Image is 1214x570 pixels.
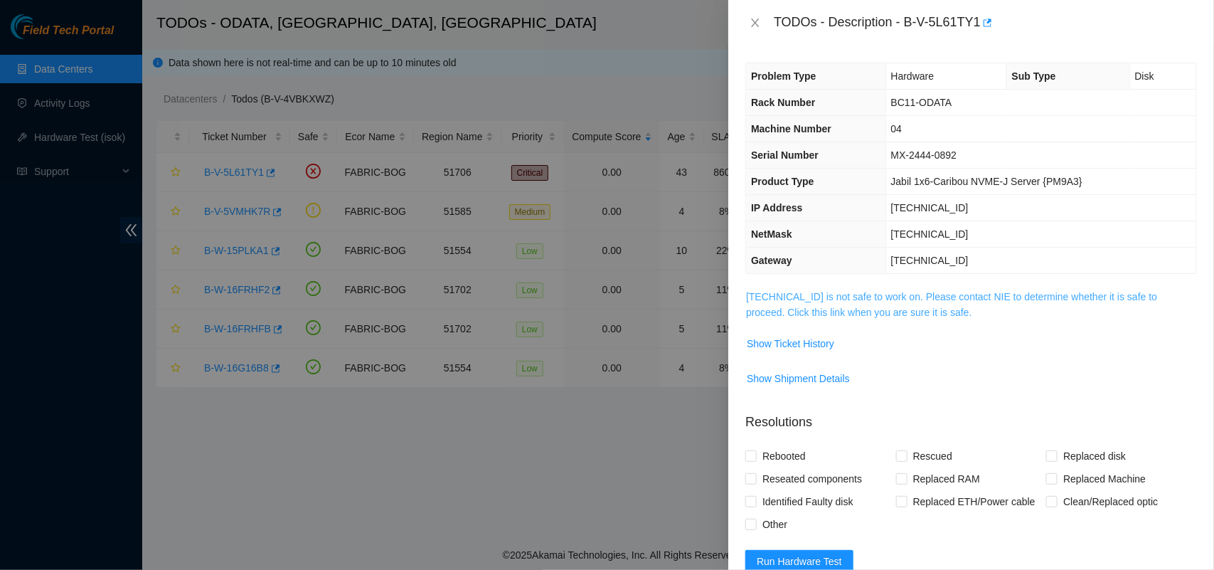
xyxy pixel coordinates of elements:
div: TODOs - Description - B-V-5L61TY1 [774,11,1197,34]
span: Replaced RAM [907,468,986,490]
span: Identified Faulty disk [757,490,859,513]
span: Show Ticket History [747,336,834,352]
button: Show Ticket History [746,332,835,355]
span: close [750,17,761,28]
a: [TECHNICAL_ID] is not safe to work on. Please contact NIE to determine whether it is safe to proc... [746,291,1157,318]
span: Jabil 1x6-Caribou NVME-J Server {PM9A3} [891,176,1082,187]
span: Replaced ETH/Power cable [907,490,1041,513]
span: Reseated components [757,468,868,490]
span: Replaced disk [1058,445,1132,468]
span: [TECHNICAL_ID] [891,202,969,213]
span: Serial Number [751,149,819,161]
span: Show Shipment Details [747,371,850,386]
span: Other [757,513,793,536]
span: BC11-ODATA [891,97,952,108]
span: [TECHNICAL_ID] [891,228,969,240]
span: Gateway [751,255,792,266]
span: Problem Type [751,70,816,82]
button: Show Shipment Details [746,367,851,390]
span: 04 [891,123,902,134]
span: IP Address [751,202,802,213]
span: Sub Type [1012,70,1056,82]
span: Machine Number [751,123,831,134]
span: [TECHNICAL_ID] [891,255,969,266]
span: Rebooted [757,445,811,468]
span: Disk [1135,70,1154,82]
span: Rack Number [751,97,815,108]
button: Close [745,16,765,30]
span: MX-2444-0892 [891,149,957,161]
span: Run Hardware Test [757,554,842,569]
span: Hardware [891,70,935,82]
span: Rescued [907,445,958,468]
p: Resolutions [745,401,1197,432]
span: Clean/Replaced optic [1058,490,1164,513]
span: Replaced Machine [1058,468,1151,490]
span: Product Type [751,176,814,187]
span: NetMask [751,228,792,240]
